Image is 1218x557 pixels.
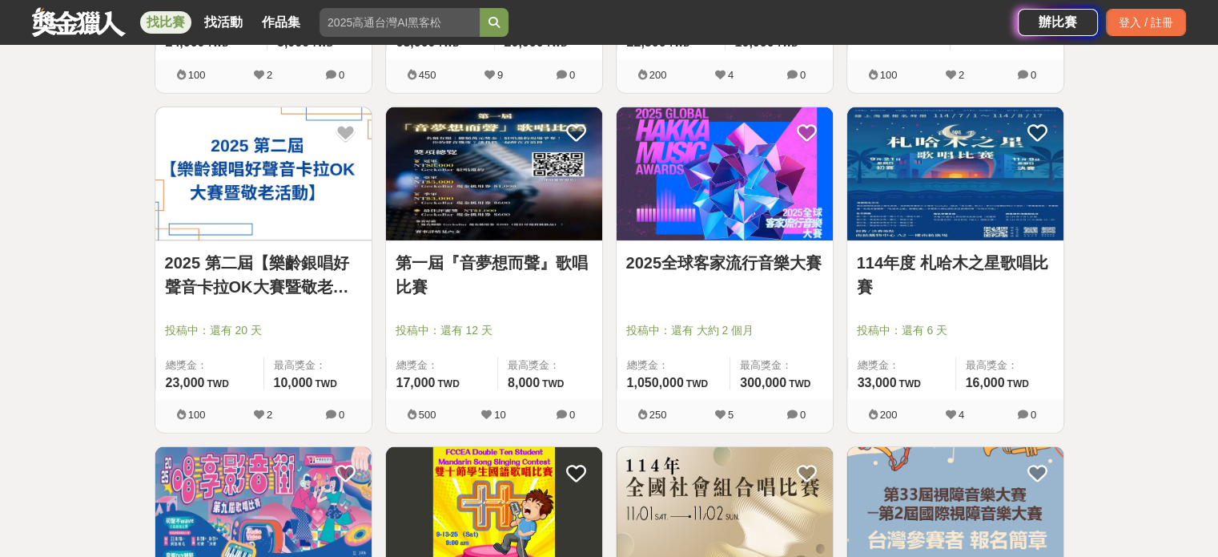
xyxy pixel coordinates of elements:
[627,357,721,373] span: 總獎金：
[267,69,272,81] span: 2
[800,409,806,421] span: 0
[140,11,191,34] a: 找比賽
[626,251,823,275] a: 2025全球客家流行音樂大賽
[419,409,436,421] span: 500
[959,409,964,421] span: 4
[165,251,362,299] a: 2025 第二屆【樂齡銀唱好聲音卡拉OK大賽暨敬老活動】
[165,322,362,339] span: 投稿中：還有 20 天
[740,376,786,389] span: 300,000
[274,357,362,373] span: 最高獎金：
[207,378,228,389] span: TWD
[419,69,436,81] span: 450
[396,322,593,339] span: 投稿中：還有 12 天
[396,357,488,373] span: 總獎金：
[188,69,206,81] span: 100
[857,322,1054,339] span: 投稿中：還有 6 天
[396,251,593,299] a: 第一屆『音夢想而聲』歌唱比賽
[1031,409,1036,421] span: 0
[858,376,897,389] span: 33,000
[966,376,1005,389] span: 16,000
[728,69,734,81] span: 4
[1018,9,1098,36] a: 辦比賽
[740,357,822,373] span: 最高獎金：
[386,107,602,242] a: Cover Image
[508,357,593,373] span: 最高獎金：
[880,409,898,421] span: 200
[789,378,810,389] span: TWD
[166,376,205,389] span: 23,000
[166,357,254,373] span: 總獎金：
[966,357,1054,373] span: 最高獎金：
[728,409,734,421] span: 5
[155,107,372,242] a: Cover Image
[315,378,336,389] span: TWD
[437,378,459,389] span: TWD
[396,376,436,389] span: 17,000
[858,357,946,373] span: 總獎金：
[497,69,503,81] span: 9
[320,8,480,37] input: 2025高通台灣AI黑客松
[155,107,372,241] img: Cover Image
[880,69,898,81] span: 100
[1007,378,1028,389] span: TWD
[959,69,964,81] span: 2
[847,107,1063,241] img: Cover Image
[649,69,667,81] span: 200
[255,11,307,34] a: 作品集
[198,11,249,34] a: 找活動
[857,251,1054,299] a: 114年度 札哈木之星歌唱比賽
[542,378,564,389] span: TWD
[627,376,684,389] span: 1,050,000
[569,69,575,81] span: 0
[274,376,313,389] span: 10,000
[686,378,708,389] span: TWD
[569,409,575,421] span: 0
[508,376,540,389] span: 8,000
[188,409,206,421] span: 100
[267,409,272,421] span: 2
[1031,69,1036,81] span: 0
[617,107,833,242] a: Cover Image
[617,107,833,241] img: Cover Image
[339,69,344,81] span: 0
[847,107,1063,242] a: Cover Image
[339,409,344,421] span: 0
[494,409,505,421] span: 10
[898,378,920,389] span: TWD
[626,322,823,339] span: 投稿中：還有 大約 2 個月
[800,69,806,81] span: 0
[386,107,602,241] img: Cover Image
[649,409,667,421] span: 250
[1106,9,1186,36] div: 登入 / 註冊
